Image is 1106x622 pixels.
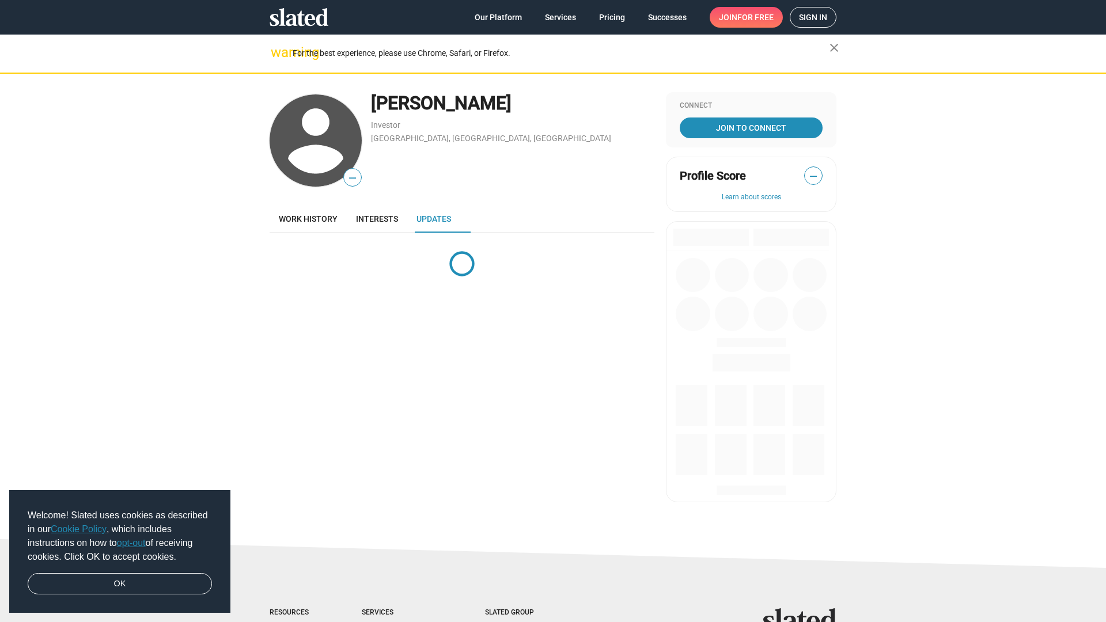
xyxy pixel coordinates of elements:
span: — [344,170,361,185]
a: Joinfor free [710,7,783,28]
span: Welcome! Slated uses cookies as described in our , which includes instructions on how to of recei... [28,509,212,564]
span: Interests [356,214,398,223]
span: Join To Connect [682,117,820,138]
span: Profile Score [680,168,746,184]
mat-icon: close [827,41,841,55]
div: Services [362,608,439,617]
a: Work history [270,205,347,233]
a: Updates [407,205,460,233]
span: — [805,169,822,184]
span: Pricing [599,7,625,28]
span: Services [545,7,576,28]
span: Sign in [799,7,827,27]
span: for free [737,7,774,28]
a: Investor [371,120,400,130]
div: For the best experience, please use Chrome, Safari, or Firefox. [293,45,829,61]
a: opt-out [117,538,146,548]
div: cookieconsent [9,490,230,613]
button: Learn about scores [680,193,823,202]
a: Pricing [590,7,634,28]
span: Successes [648,7,687,28]
span: Updates [416,214,451,223]
a: dismiss cookie message [28,573,212,595]
mat-icon: warning [271,45,285,59]
a: Services [536,7,585,28]
a: Successes [639,7,696,28]
div: Slated Group [485,608,563,617]
span: Our Platform [475,7,522,28]
div: Connect [680,101,823,111]
a: Interests [347,205,407,233]
a: Sign in [790,7,836,28]
span: Work history [279,214,338,223]
a: [GEOGRAPHIC_DATA], [GEOGRAPHIC_DATA], [GEOGRAPHIC_DATA] [371,134,611,143]
a: Cookie Policy [51,524,107,534]
a: Our Platform [465,7,531,28]
span: Join [719,7,774,28]
div: Resources [270,608,316,617]
a: Join To Connect [680,117,823,138]
div: [PERSON_NAME] [371,91,654,116]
